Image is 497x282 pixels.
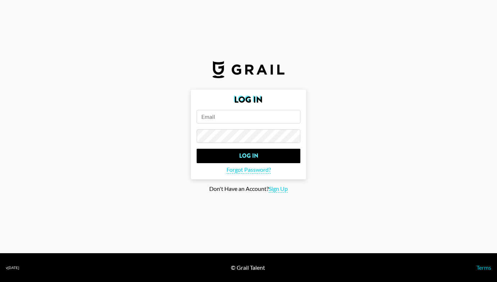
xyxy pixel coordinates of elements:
[231,264,265,271] div: © Grail Talent
[476,264,491,271] a: Terms
[227,166,271,174] span: Forgot Password?
[197,110,300,124] input: Email
[269,185,288,193] span: Sign Up
[6,185,491,193] div: Don't Have an Account?
[197,95,300,104] h2: Log In
[212,61,285,78] img: Grail Talent Logo
[6,265,19,270] div: v [DATE]
[197,149,300,163] input: Log In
